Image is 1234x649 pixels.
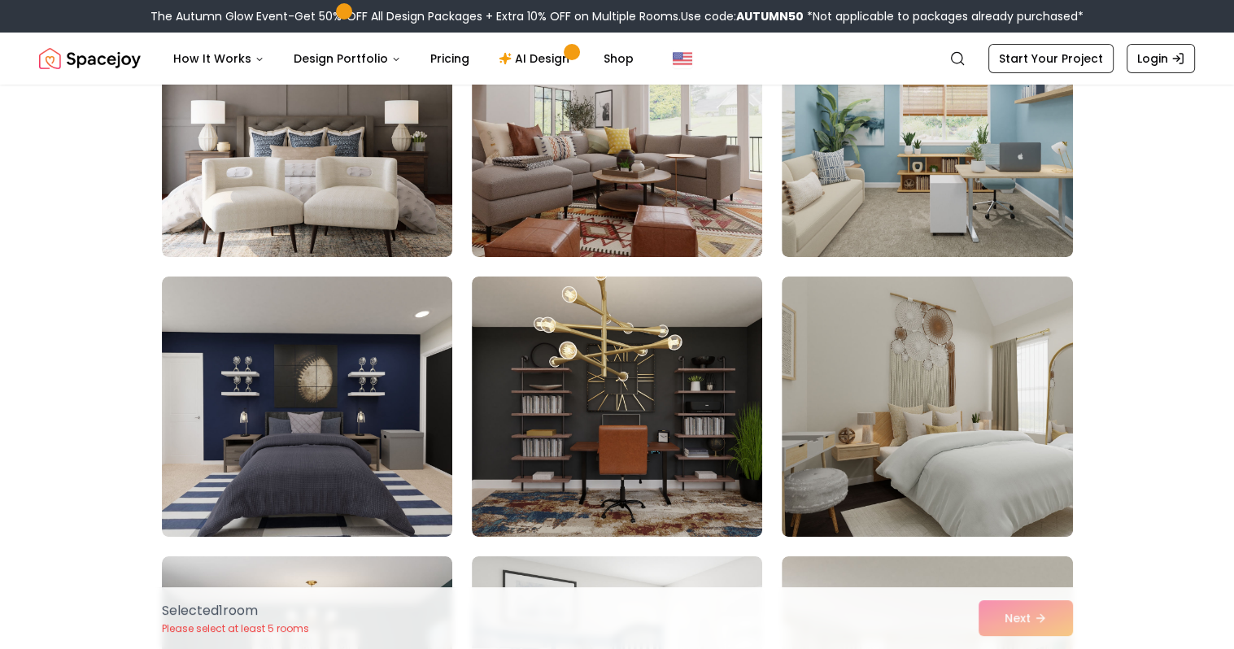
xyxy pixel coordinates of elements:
img: Room room-68 [472,277,762,537]
button: How It Works [160,42,277,75]
img: Room room-69 [782,277,1072,537]
a: AI Design [486,42,587,75]
img: Spacejoy Logo [39,42,141,75]
div: The Autumn Glow Event-Get 50% OFF All Design Packages + Extra 10% OFF on Multiple Rooms. [150,8,1084,24]
a: Login [1127,44,1195,73]
nav: Main [160,42,647,75]
a: Spacejoy [39,42,141,75]
nav: Global [39,33,1195,85]
button: Design Portfolio [281,42,414,75]
a: Pricing [417,42,482,75]
a: Shop [591,42,647,75]
a: Start Your Project [988,44,1114,73]
p: Please select at least 5 rooms [162,622,309,635]
b: AUTUMN50 [736,8,804,24]
span: *Not applicable to packages already purchased* [804,8,1084,24]
img: Room room-67 [162,277,452,537]
p: Selected 1 room [162,601,309,621]
span: Use code: [681,8,804,24]
img: United States [673,49,692,68]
